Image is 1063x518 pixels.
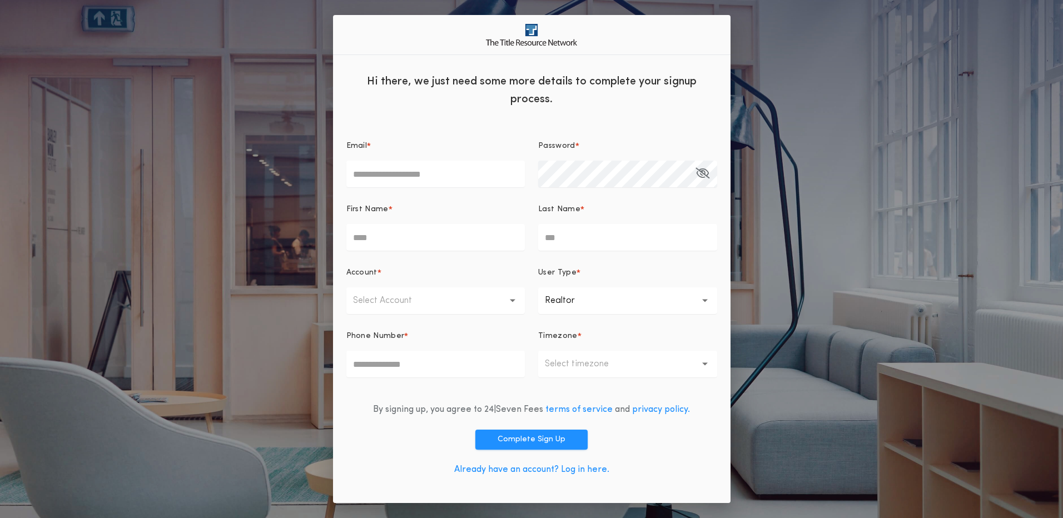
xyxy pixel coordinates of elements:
input: First Name* [346,224,525,251]
input: Email* [346,161,525,187]
p: Timezone [538,331,578,342]
button: Password* [696,161,709,187]
input: Password* [538,161,717,187]
p: Select Account [353,294,430,307]
p: Select timezone [545,357,627,371]
p: Phone Number [346,331,405,342]
p: User Type [538,267,577,278]
a: privacy policy. [632,405,690,414]
p: Last Name [538,204,580,215]
a: Already have an account? Log in here. [454,465,609,474]
div: Hi there, we just need some more details to complete your signup process. [333,64,731,114]
button: Realtor [538,287,717,314]
p: Realtor [545,294,593,307]
button: Select Account [346,287,525,314]
p: Password [538,141,575,152]
a: terms of service [545,405,613,414]
p: Account [346,267,377,278]
button: Select timezone [538,351,717,377]
input: Last Name* [538,224,717,251]
input: Phone Number* [346,351,525,377]
button: Complete Sign Up [475,430,588,450]
img: logo [486,24,577,46]
div: By signing up, you agree to 24|Seven Fees and [373,403,690,416]
p: Email [346,141,367,152]
p: First Name [346,204,389,215]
